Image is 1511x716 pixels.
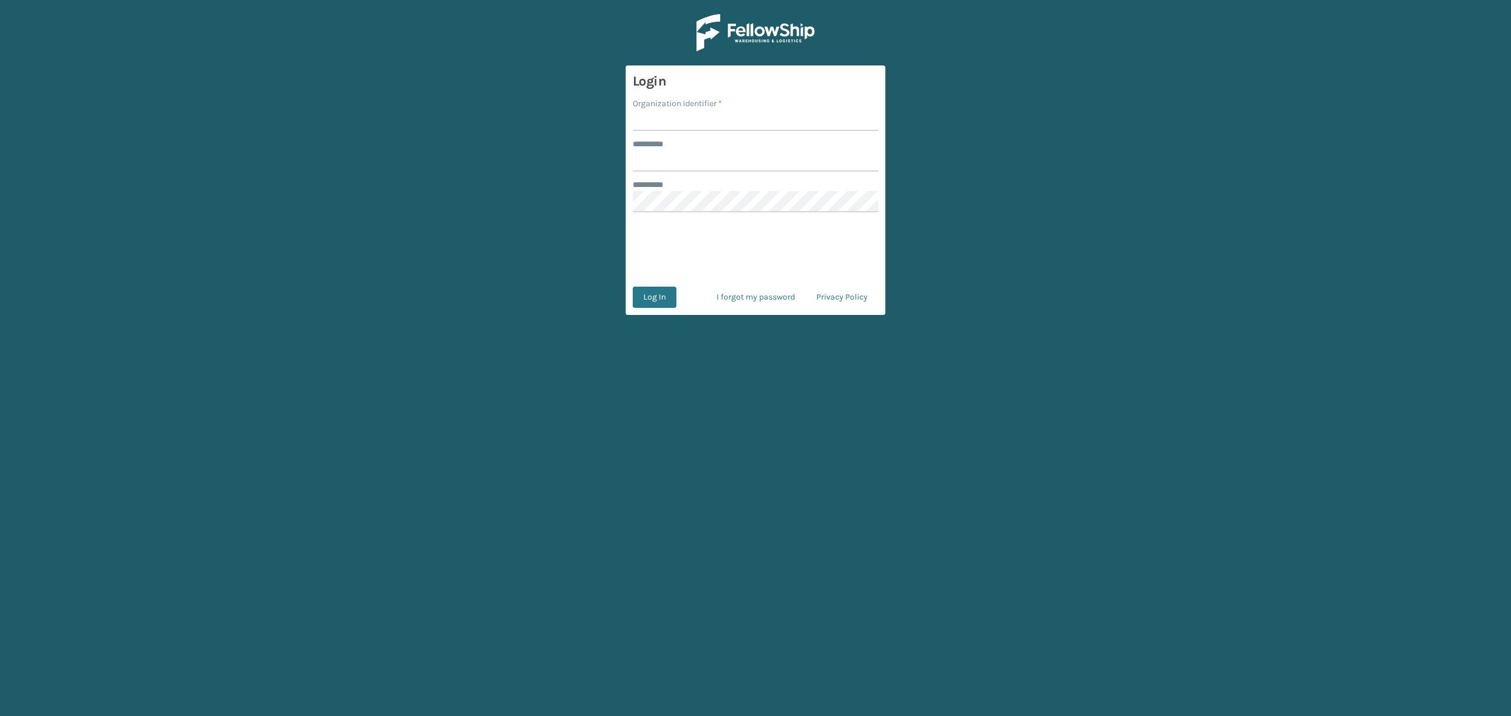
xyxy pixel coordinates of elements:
a: Privacy Policy [806,287,878,308]
button: Log In [633,287,676,308]
label: Organization Identifier [633,97,722,110]
h3: Login [633,73,878,90]
iframe: reCAPTCHA [666,226,845,272]
a: I forgot my password [706,287,806,308]
img: Logo [696,14,815,51]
